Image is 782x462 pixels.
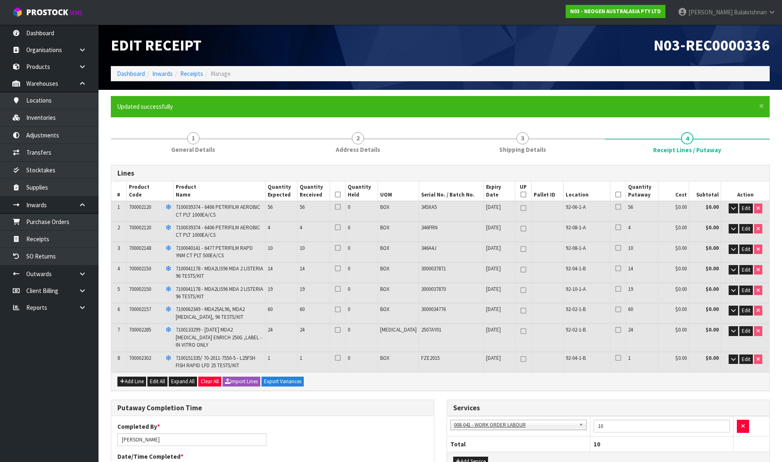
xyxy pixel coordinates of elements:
[176,224,260,238] span: 7100039374 - 6406 PETRIFILM AEROBIC CT PLT 1000EA/CS
[675,245,687,252] span: $0.00
[421,355,440,361] span: FZE2015
[484,181,515,201] th: Expiry Date
[675,265,687,272] span: $0.00
[564,181,610,201] th: Location
[421,204,437,210] span: 345XA5
[531,181,563,201] th: Pallet ID
[706,286,719,293] strong: $0.00
[176,265,263,279] span: 7100041178 - MDA2LIS96 MDA 2 LISTERIA 96 TESTS/KIT
[628,286,633,293] span: 19
[268,286,273,293] span: 19
[268,355,270,361] span: 1
[628,326,633,333] span: 24
[348,224,350,231] span: 0
[180,70,203,78] a: Receipts
[566,286,586,293] span: 92-10-1-A
[169,377,197,387] button: Expand All
[739,306,753,316] button: Edit
[117,265,120,272] span: 4
[117,377,146,387] button: Add Line
[300,326,305,333] span: 24
[187,132,200,144] span: 1
[176,355,255,369] span: 7100151335/ 70-2011-7550-5 - L25FSH FISH RAPID LFD 25 TESTS/KIT
[658,181,689,201] th: Cost
[268,265,273,272] span: 14
[739,355,753,364] button: Edit
[742,205,750,212] span: Edit
[176,204,260,218] span: 7100039374 - 6406 PETRIFILM AEROBIC CT PLT 1000EA/CS
[739,245,753,254] button: Edit
[566,265,586,272] span: 92-04-1-B
[486,306,501,313] span: [DATE]
[739,224,753,234] button: Edit
[117,422,160,431] label: Completed By
[176,286,263,300] span: 7100041178 - MDA2LIS96 MDA 2 LISTERIA 96 TESTS/KIT
[176,245,253,259] span: 7100040141 - 6477 PETRIFILM RAPD YNM CT PLT 500EA/CS
[171,145,215,154] span: General Details
[739,286,753,295] button: Edit
[706,326,719,333] strong: $0.00
[152,70,173,78] a: Inwards
[566,326,586,333] span: 92-02-1-B
[176,326,262,348] span: 7100133299 - [DATE] MDA2 [MEDICAL_DATA] ENRICH 250G ,LABEL - IN VITRO ONLY
[348,245,350,252] span: 0
[742,266,750,273] span: Edit
[129,265,151,272] span: 700002150
[739,204,753,213] button: Edit
[129,245,151,252] span: 700002148
[421,326,441,333] span: 2507AY01
[222,377,260,387] button: Import Lines
[654,35,770,55] span: N03-REC0000336
[759,100,764,112] span: ×
[594,440,600,448] span: 10
[742,307,750,314] span: Edit
[675,224,687,231] span: $0.00
[261,377,304,387] button: Export Variances
[566,245,586,252] span: 92-08-1-A
[268,326,273,333] span: 24
[346,181,378,201] th: Quantity Held
[129,286,151,293] span: 700002150
[166,356,171,361] i: Frozen Goods
[675,326,687,333] span: $0.00
[166,205,171,210] i: Frozen Goods
[380,265,390,272] span: BOX
[739,265,753,275] button: Edit
[166,307,171,312] i: Frozen Goods
[300,306,305,313] span: 60
[706,306,719,313] strong: $0.00
[380,355,390,361] span: BOX
[117,70,145,78] a: Dashboard
[378,181,419,201] th: UOM
[26,7,68,18] span: ProStock
[706,355,719,361] strong: $0.00
[348,204,350,210] span: 0
[486,355,501,361] span: [DATE]
[628,306,633,313] span: 60
[421,265,446,272] span: 3000037871
[166,246,171,251] i: Frozen Goods
[117,286,120,293] span: 5
[628,355,631,361] span: 1
[298,181,330,201] th: Quantity Received
[628,204,633,210] span: 56
[268,245,273,252] span: 10
[566,306,586,313] span: 92-02-1-B
[300,286,305,293] span: 19
[421,286,446,293] span: 3000037870
[176,306,245,320] span: 7100062349 - MDA2SAL96, MDA2 [MEDICAL_DATA], 96 TESTS/KIT
[380,245,390,252] span: BOX
[352,132,364,144] span: 2
[348,286,350,293] span: 0
[348,265,350,272] span: 0
[653,146,721,154] span: Receipt Lines / Putaway
[734,8,767,16] span: Balakrishnan
[166,327,171,333] i: Frozen Goods
[742,225,750,232] span: Edit
[706,265,719,272] strong: $0.00
[129,355,151,361] span: 700002302
[166,266,171,272] i: Frozen Goods
[211,70,231,78] span: Manage
[300,265,305,272] span: 14
[117,326,120,333] span: 7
